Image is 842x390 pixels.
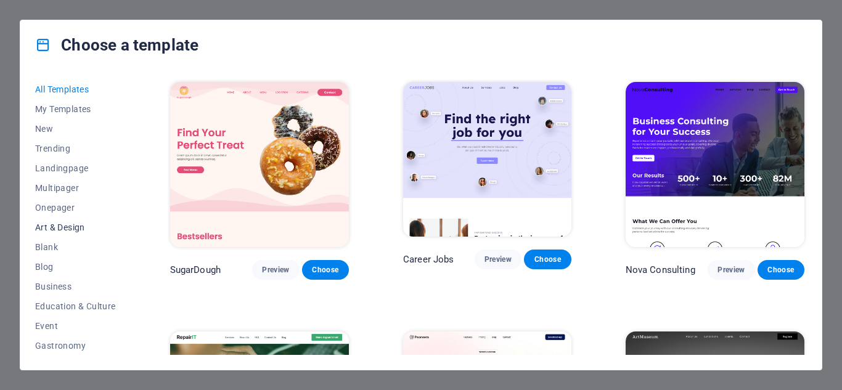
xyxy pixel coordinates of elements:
button: Trending [35,139,116,158]
span: Trending [35,144,116,153]
button: Preview [252,260,299,280]
img: SugarDough [170,82,349,247]
button: Blank [35,237,116,257]
span: Preview [484,254,512,264]
button: Preview [475,250,521,269]
span: Business [35,282,116,291]
button: Choose [302,260,349,280]
button: New [35,119,116,139]
button: All Templates [35,79,116,99]
span: Event [35,321,116,331]
span: Gastronomy [35,341,116,351]
img: Career Jobs [403,82,571,237]
span: All Templates [35,84,116,94]
span: Preview [717,265,745,275]
span: Education & Culture [35,301,116,311]
button: Gastronomy [35,336,116,355]
span: Blog [35,262,116,272]
span: Blank [35,242,116,252]
button: Business [35,277,116,296]
p: SugarDough [170,264,221,276]
button: Choose [524,250,571,269]
img: Nova Consulting [626,82,804,247]
h4: Choose a template [35,35,198,55]
button: Event [35,316,116,336]
span: Preview [262,265,289,275]
span: My Templates [35,104,116,114]
span: Choose [767,265,795,275]
button: Blog [35,257,116,277]
button: Multipager [35,178,116,198]
span: Onepager [35,203,116,213]
span: Art & Design [35,222,116,232]
button: Onepager [35,198,116,217]
span: Choose [534,254,561,264]
button: My Templates [35,99,116,119]
span: Choose [312,265,339,275]
button: Choose [758,260,804,280]
span: Multipager [35,183,116,193]
span: Landingpage [35,163,116,173]
p: Career Jobs [403,253,454,266]
button: Education & Culture [35,296,116,316]
button: Art & Design [35,217,116,237]
span: New [35,124,116,134]
button: Landingpage [35,158,116,178]
button: Preview [708,260,754,280]
p: Nova Consulting [626,264,695,276]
